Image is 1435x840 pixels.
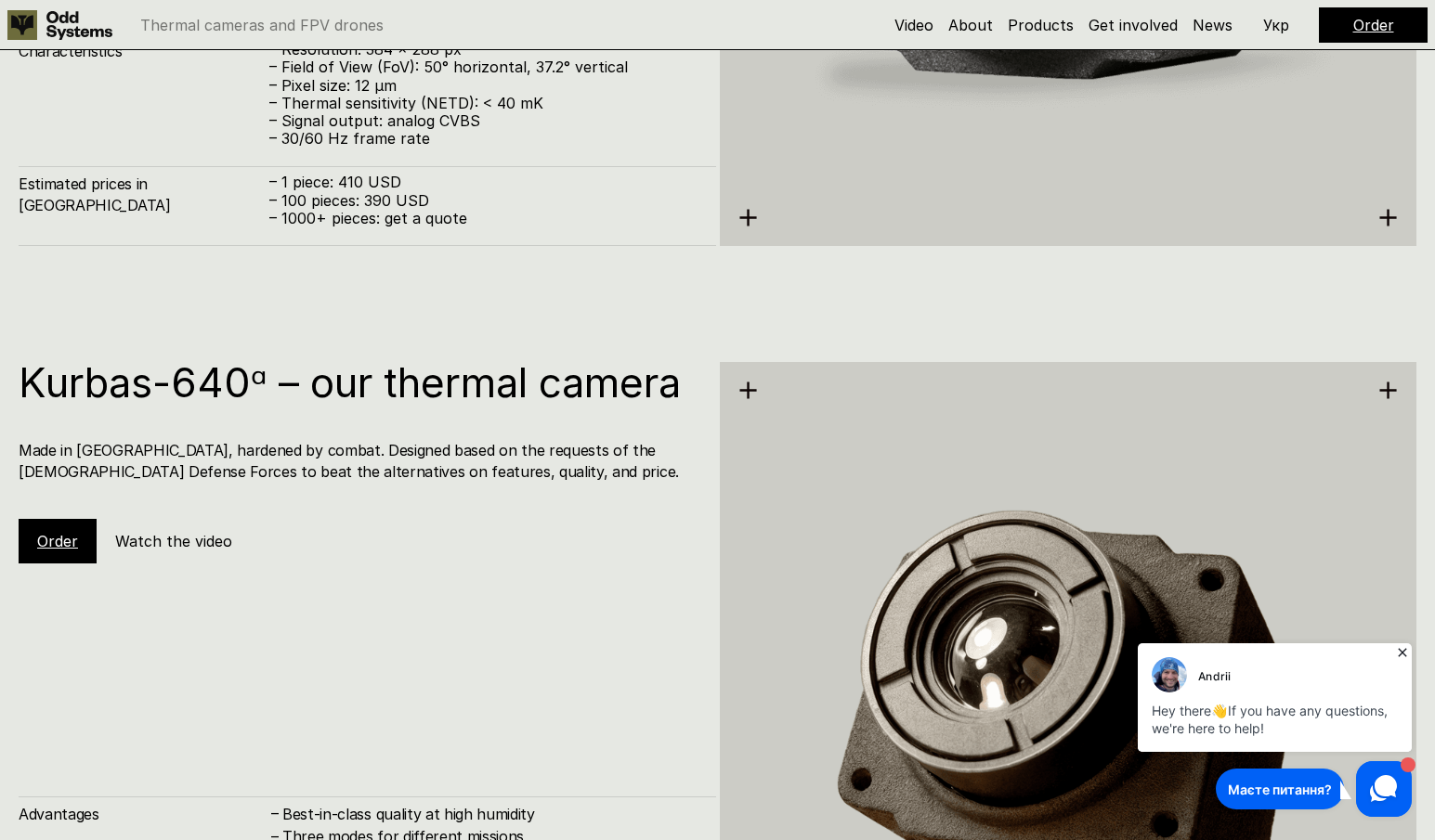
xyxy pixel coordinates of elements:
[948,16,993,34] a: About
[140,18,384,32] p: Thermal cameras and FPV drones
[1353,16,1394,34] a: Order
[1089,16,1178,34] a: Get involved
[282,804,698,824] h4: Best-in-class quality at high humidity
[1008,16,1074,34] a: Products
[269,130,698,148] p: – 30/60 Hz frame rate
[269,77,698,95] p: – Pixel size: 12 µm
[894,16,933,34] a: Video
[1193,16,1233,34] a: News
[19,174,269,215] h4: Estimated prices in [GEOGRAPHIC_DATA]
[1133,638,1416,821] iframe: HelpCrunch
[269,112,698,130] p: – Signal output: analog CVBS
[271,803,279,823] h4: –
[19,362,698,403] h1: Kurbas-640ᵅ – our thermal camera
[19,804,269,824] h4: Advantages
[269,95,698,112] p: – Thermal sensitivity (NETD): < 40 mK
[1263,18,1289,32] p: Укр
[269,58,698,76] p: – Field of View (FoV): 50° horizontal, 37.2° vertical
[269,174,698,227] p: – 1 piece: 410 USD – 100 pieces: 390 USD – 1000+ pieces: get a quote
[37,532,78,550] a: Order
[19,41,269,61] h4: Characteristics
[19,440,698,482] h4: Made in [GEOGRAPHIC_DATA], hardened by combat. Designed based on the requests of the [DEMOGRAPHIC...
[115,531,232,551] h5: Watch the video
